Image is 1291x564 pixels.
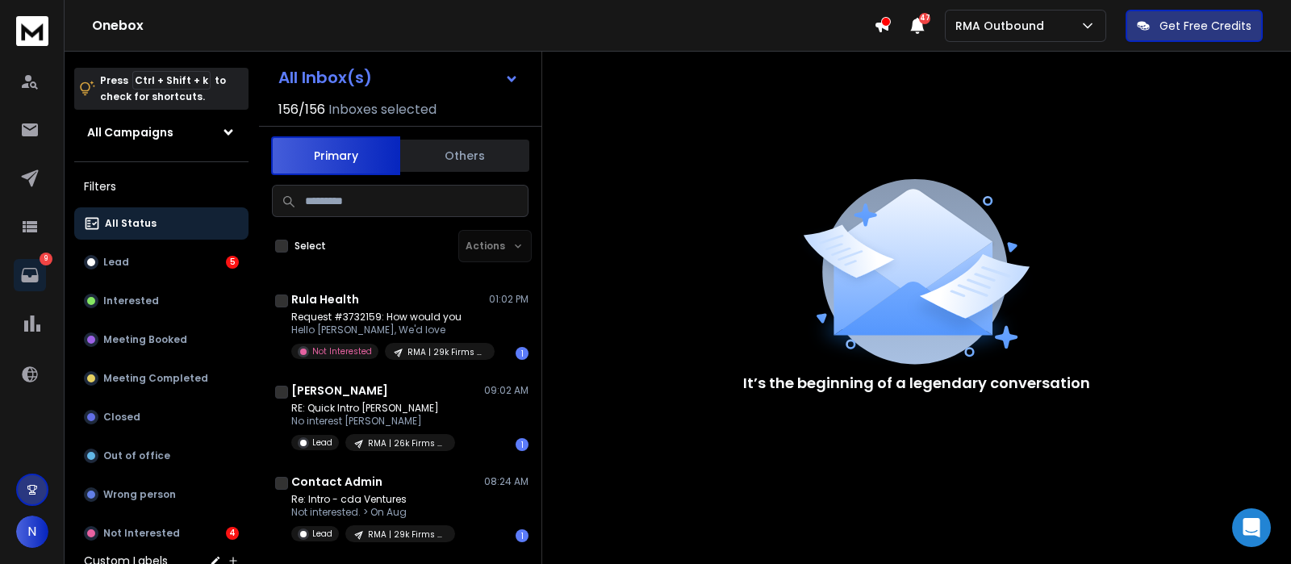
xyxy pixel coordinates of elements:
[291,415,455,428] p: No interest [PERSON_NAME]
[226,256,239,269] div: 5
[516,438,529,451] div: 1
[489,293,529,306] p: 01:02 PM
[1159,18,1251,34] p: Get Free Credits
[16,16,48,46] img: logo
[743,372,1090,395] p: It’s the beginning of a legendary conversation
[105,217,157,230] p: All Status
[368,437,445,449] p: RMA | 26k Firms (Specific Owner Info)
[1126,10,1263,42] button: Get Free Credits
[278,69,372,86] h1: All Inbox(s)
[74,324,249,356] button: Meeting Booked
[516,347,529,360] div: 1
[40,253,52,265] p: 9
[291,474,382,490] h1: Contact Admin
[484,475,529,488] p: 08:24 AM
[103,527,180,540] p: Not Interested
[1232,508,1271,547] div: Open Intercom Messenger
[312,345,372,357] p: Not Interested
[291,506,455,519] p: Not interested. > On Aug
[103,411,140,424] p: Closed
[74,207,249,240] button: All Status
[291,382,388,399] h1: [PERSON_NAME]
[271,136,400,175] button: Primary
[103,488,176,501] p: Wrong person
[919,13,930,24] span: 47
[103,449,170,462] p: Out of office
[484,384,529,397] p: 09:02 AM
[103,295,159,307] p: Interested
[74,246,249,278] button: Lead5
[291,493,455,506] p: Re: Intro - cda Ventures
[312,437,332,449] p: Lead
[14,259,46,291] a: 9
[516,529,529,542] div: 1
[328,100,437,119] h3: Inboxes selected
[368,528,445,541] p: RMA | 29k Firms (General Team Info)
[100,73,226,105] p: Press to check for shortcuts.
[16,516,48,548] button: N
[74,401,249,433] button: Closed
[291,291,359,307] h1: Rula Health
[74,175,249,198] h3: Filters
[265,61,532,94] button: All Inbox(s)
[87,124,173,140] h1: All Campaigns
[291,311,485,324] p: Request #3732159: How would you
[226,527,239,540] div: 4
[132,71,211,90] span: Ctrl + Shift + k
[74,517,249,549] button: Not Interested4
[278,100,325,119] span: 156 / 156
[92,16,874,36] h1: Onebox
[74,116,249,148] button: All Campaigns
[103,333,187,346] p: Meeting Booked
[295,240,326,253] label: Select
[291,402,455,415] p: RE: Quick Intro [PERSON_NAME]
[103,256,129,269] p: Lead
[74,285,249,317] button: Interested
[955,18,1051,34] p: RMA Outbound
[103,372,208,385] p: Meeting Completed
[407,346,485,358] p: RMA | 29k Firms (General Team Info)
[74,440,249,472] button: Out of office
[312,528,332,540] p: Lead
[400,138,529,173] button: Others
[291,324,485,336] p: Hello [PERSON_NAME], We'd love
[74,362,249,395] button: Meeting Completed
[74,478,249,511] button: Wrong person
